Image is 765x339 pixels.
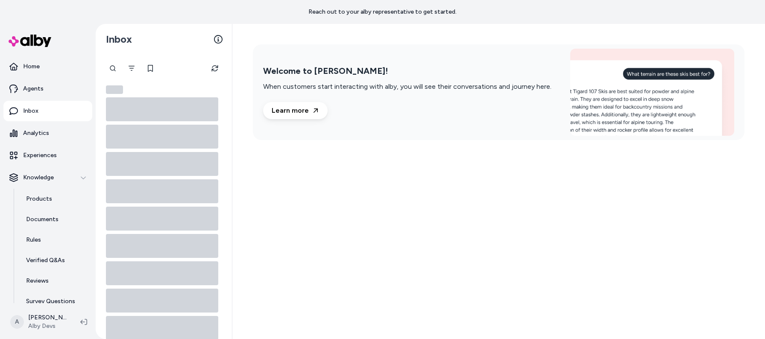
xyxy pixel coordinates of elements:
[206,60,223,77] button: Refresh
[3,145,92,166] a: Experiences
[18,189,92,209] a: Products
[18,230,92,250] a: Rules
[26,236,41,244] p: Rules
[26,277,49,285] p: Reviews
[18,209,92,230] a: Documents
[3,123,92,143] a: Analytics
[10,315,24,329] span: A
[263,102,328,119] a: Learn more
[23,85,44,93] p: Agents
[3,56,92,77] a: Home
[3,101,92,121] a: Inbox
[23,107,38,115] p: Inbox
[18,291,92,312] a: Survey Questions
[3,167,92,188] button: Knowledge
[263,82,551,92] p: When customers start interacting with alby, you will see their conversations and journey here.
[26,195,52,203] p: Products
[106,33,132,46] h2: Inbox
[23,151,57,160] p: Experiences
[263,66,551,76] h2: Welcome to [PERSON_NAME]!
[26,215,59,224] p: Documents
[3,79,92,99] a: Agents
[28,313,67,322] p: [PERSON_NAME]
[23,62,40,71] p: Home
[308,8,457,16] p: Reach out to your alby representative to get started.
[570,49,734,136] img: Welcome to alby!
[5,308,73,336] button: A[PERSON_NAME]Alby Devs
[23,173,54,182] p: Knowledge
[123,60,140,77] button: Filter
[9,35,51,47] img: alby Logo
[26,297,75,306] p: Survey Questions
[28,322,67,330] span: Alby Devs
[18,271,92,291] a: Reviews
[18,250,92,271] a: Verified Q&As
[26,256,65,265] p: Verified Q&As
[23,129,49,137] p: Analytics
